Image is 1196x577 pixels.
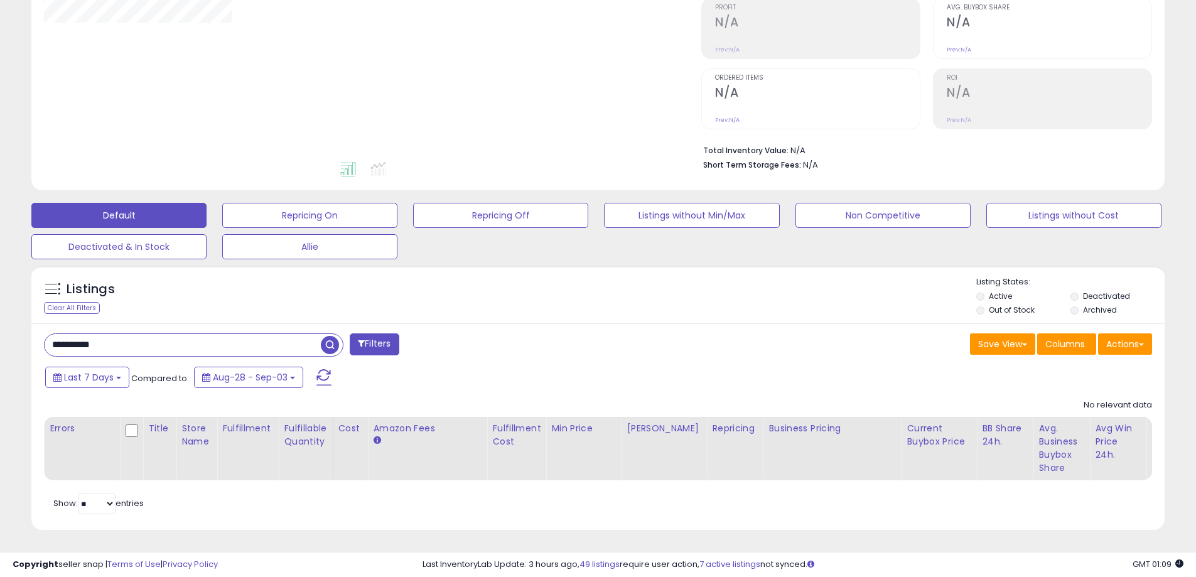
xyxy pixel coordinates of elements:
button: Filters [350,333,399,355]
span: N/A [803,159,818,171]
span: Last 7 Days [64,371,114,384]
div: Amazon Fees [373,422,482,435]
div: Clear All Filters [44,302,100,314]
span: Profit [715,4,920,11]
li: N/A [703,142,1143,157]
span: Columns [1045,338,1085,350]
button: Listings without Min/Max [604,203,779,228]
span: Ordered Items [715,75,920,82]
div: Avg Win Price 24h. [1095,422,1141,461]
span: Aug-28 - Sep-03 [213,371,288,384]
h2: N/A [715,85,920,102]
span: ROI [947,75,1151,82]
div: [PERSON_NAME] [627,422,701,435]
a: Privacy Policy [163,558,218,570]
strong: Copyright [13,558,58,570]
div: Errors [50,422,114,435]
div: Avg. Business Buybox Share [1038,422,1084,475]
div: BB Share 24h. [982,422,1028,448]
a: 7 active listings [699,558,760,570]
div: Fulfillable Quantity [284,422,327,448]
h2: N/A [947,15,1151,32]
div: Min Price [551,422,616,435]
small: Prev: N/A [715,46,740,53]
button: Actions [1098,333,1152,355]
b: Short Term Storage Fees: [703,159,801,170]
button: Last 7 Days [45,367,129,388]
button: Repricing On [222,203,397,228]
label: Active [989,291,1012,301]
i: Click here to read more about un-synced listings. [807,560,814,568]
button: Aug-28 - Sep-03 [194,367,303,388]
b: Total Inventory Value: [703,145,789,156]
div: Business Pricing [768,422,896,435]
label: Out of Stock [989,305,1035,315]
small: Prev: N/A [947,46,971,53]
small: Prev: N/A [947,116,971,124]
button: Listings without Cost [986,203,1161,228]
div: Repricing [712,422,758,435]
button: Save View [970,333,1035,355]
div: Last InventoryLab Update: 3 hours ago, require user action, not synced. [423,559,1183,571]
p: Listing States: [976,276,1165,288]
button: Default [31,203,207,228]
div: seller snap | | [13,559,218,571]
div: Fulfillment Cost [492,422,541,448]
small: Prev: N/A [715,116,740,124]
div: Current Buybox Price [907,422,971,448]
h2: N/A [947,85,1151,102]
span: 2025-09-11 01:09 GMT [1133,558,1183,570]
div: Title [148,422,171,435]
button: Deactivated & In Stock [31,234,207,259]
span: Avg. Buybox Share [947,4,1151,11]
span: Compared to: [131,372,189,384]
div: No relevant data [1084,399,1152,411]
label: Archived [1083,305,1117,315]
a: 49 listings [579,558,620,570]
div: Cost [338,422,363,435]
div: Store Name [181,422,212,448]
div: Fulfillment [222,422,273,435]
span: Show: entries [53,497,144,509]
h2: N/A [715,15,920,32]
button: Non Competitive [795,203,971,228]
button: Allie [222,234,397,259]
small: Amazon Fees. [373,435,380,446]
label: Deactivated [1083,291,1130,301]
button: Columns [1037,333,1096,355]
button: Repricing Off [413,203,588,228]
h5: Listings [67,281,115,298]
a: Terms of Use [107,558,161,570]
